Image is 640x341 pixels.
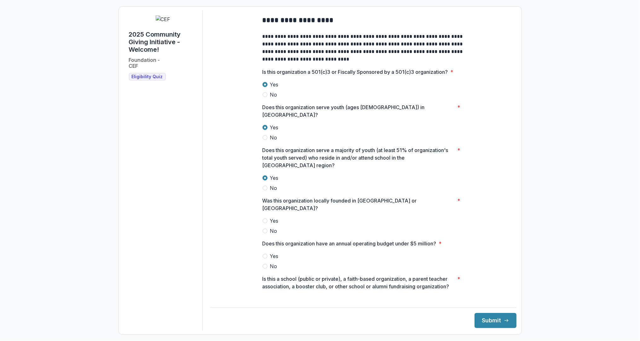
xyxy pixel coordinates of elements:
[270,81,279,88] span: Yes
[262,103,455,119] p: Does this organization serve youth (ages [DEMOGRAPHIC_DATA]) in [GEOGRAPHIC_DATA]?
[262,68,448,76] p: Is this organization a 501(c)3 or Fiscally Sponsored by a 501(c)3 organization?
[270,174,279,182] span: Yes
[129,57,160,69] h2: Foundation - CEF
[270,91,277,98] span: No
[156,15,170,23] img: CEF
[129,31,197,53] h1: 2025 Community Giving Initiative - Welcome!
[270,184,277,192] span: No
[262,240,436,247] p: Does this organization have an annual operating budget under $5 million?
[475,313,516,328] button: Submit
[262,146,455,169] p: Does this organization serve a majority of youth (at least 51% of organization's total youth serv...
[270,252,279,260] span: Yes
[132,74,163,79] span: Eligibility Quiz
[270,217,279,225] span: Yes
[270,262,277,270] span: No
[270,227,277,235] span: No
[262,197,455,212] p: Was this organization locally founded in [GEOGRAPHIC_DATA] or [GEOGRAPHIC_DATA]?
[262,275,455,290] p: Is this a school (public or private), a faith-based organization, a parent teacher association, a...
[270,134,277,141] span: No
[270,124,279,131] span: Yes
